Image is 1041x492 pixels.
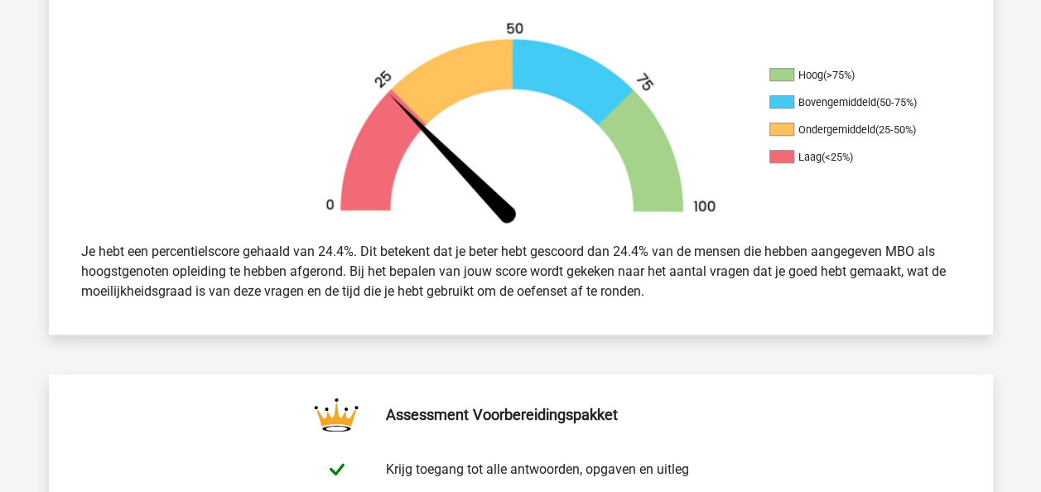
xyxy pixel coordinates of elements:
div: (>75%) [823,69,855,81]
div: (25-50%) [875,123,916,136]
li: Bovengemiddeld [769,95,935,110]
div: (<25%) [822,151,853,163]
img: 24.11fc3d3dfcfd.png [297,21,745,229]
li: Hoog [769,68,935,83]
li: Ondergemiddeld [769,123,935,137]
div: (50-75%) [876,96,917,109]
li: Laag [769,150,935,165]
div: Je hebt een percentielscore gehaald van 24.4%. Dit betekent dat je beter hebt gescoord dan 24.4% ... [69,235,973,308]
